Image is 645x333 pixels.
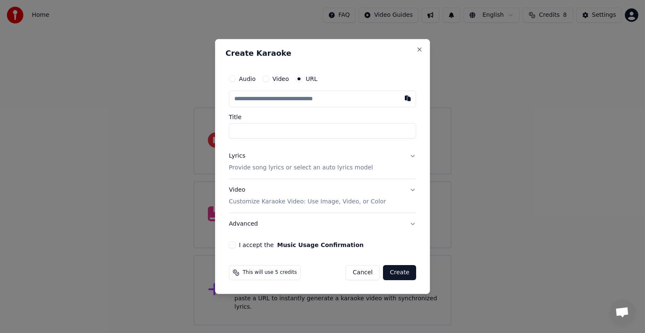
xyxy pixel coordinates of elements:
h2: Create Karaoke [225,49,420,57]
button: Create [383,265,416,280]
div: Lyrics [229,152,245,160]
div: Video [229,186,386,206]
label: Audio [239,76,256,82]
p: Provide song lyrics or select an auto lyrics model [229,164,373,172]
label: URL [306,76,317,82]
label: Title [229,114,416,120]
p: Customize Karaoke Video: Use Image, Video, or Color [229,198,386,206]
button: LyricsProvide song lyrics or select an auto lyrics model [229,145,416,179]
label: I accept the [239,242,364,248]
label: Video [273,76,289,82]
button: Advanced [229,213,416,235]
button: I accept the [277,242,364,248]
span: This will use 5 credits [243,269,297,276]
button: Cancel [346,265,380,280]
button: VideoCustomize Karaoke Video: Use Image, Video, or Color [229,179,416,213]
